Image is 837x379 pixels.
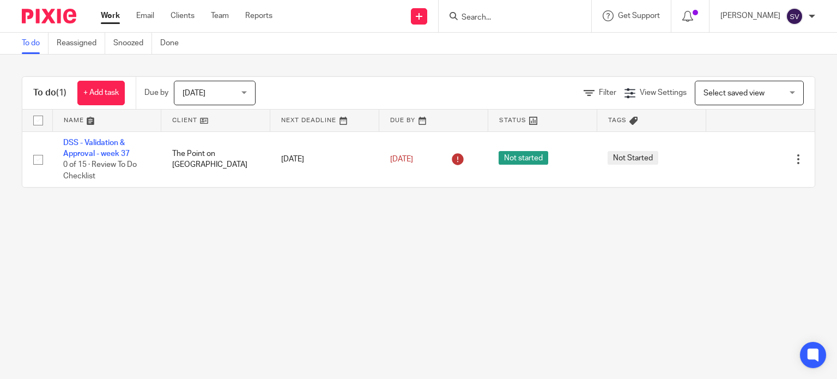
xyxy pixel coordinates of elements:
[171,10,195,21] a: Clients
[144,87,168,98] p: Due by
[22,33,48,54] a: To do
[136,10,154,21] a: Email
[599,89,616,97] span: Filter
[245,10,272,21] a: Reports
[113,33,152,54] a: Snoozed
[56,88,66,97] span: (1)
[640,89,687,97] span: View Settings
[499,151,548,165] span: Not started
[63,139,130,158] a: DSS - Validation & Approval - week 37
[33,87,66,99] h1: To do
[608,117,627,123] span: Tags
[57,33,105,54] a: Reassigned
[460,13,559,23] input: Search
[160,33,187,54] a: Done
[161,131,270,187] td: The Point on [GEOGRAPHIC_DATA]
[77,81,125,105] a: + Add task
[183,89,205,97] span: [DATE]
[101,10,120,21] a: Work
[270,131,379,187] td: [DATE]
[608,151,658,165] span: Not Started
[22,9,76,23] img: Pixie
[390,155,413,163] span: [DATE]
[63,161,137,180] span: 0 of 15 · Review To Do Checklist
[211,10,229,21] a: Team
[703,89,765,97] span: Select saved view
[720,10,780,21] p: [PERSON_NAME]
[618,12,660,20] span: Get Support
[786,8,803,25] img: svg%3E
